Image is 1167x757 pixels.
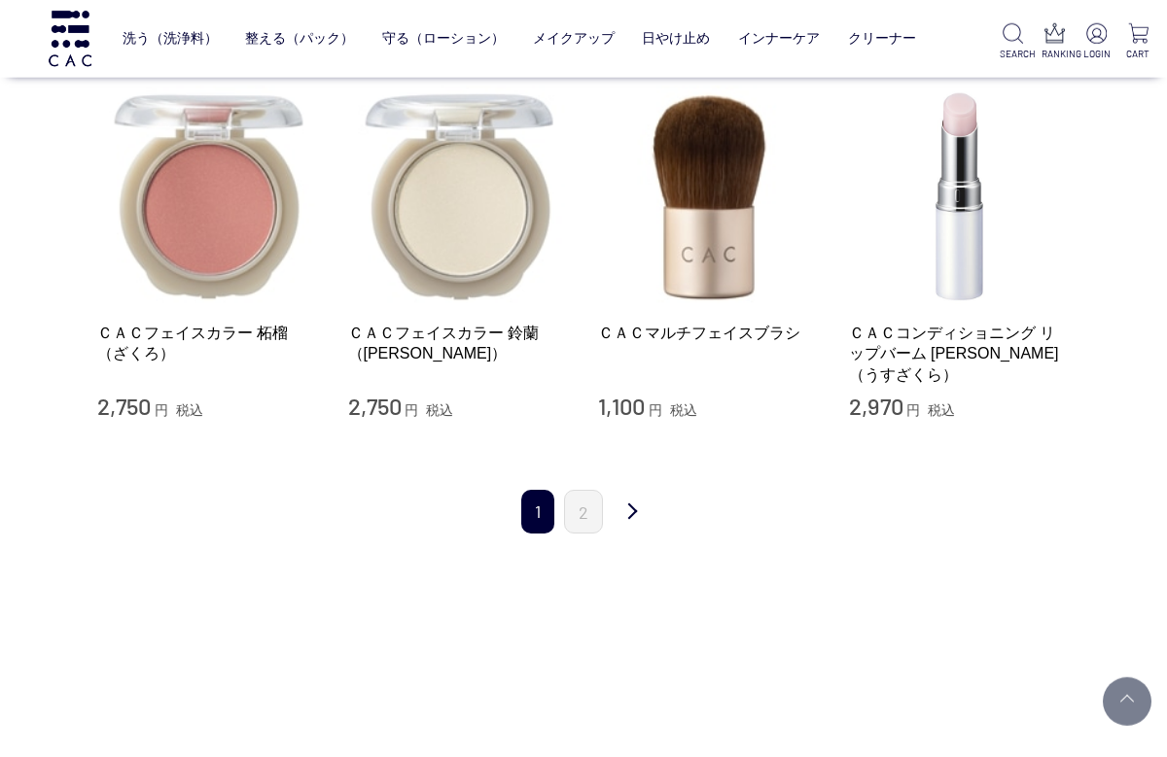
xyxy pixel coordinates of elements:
[642,16,710,61] a: 日やけ止め
[598,86,820,307] img: ＣＡＣマルチフェイスブラシ
[382,16,505,61] a: 守る（ローション）
[848,16,916,61] a: クリーナー
[738,16,820,61] a: インナーケア
[348,392,402,420] span: 2,750
[613,490,652,535] a: 次
[1083,47,1110,61] p: LOGIN
[1000,23,1026,61] a: SEARCH
[245,16,354,61] a: 整える（パック）
[564,490,603,533] a: 2
[1125,47,1151,61] p: CART
[849,86,1071,307] img: ＣＡＣコンディショニング リップバーム 薄桜（うすざくら）
[670,402,697,418] span: 税込
[97,86,319,307] img: ＣＡＣフェイスカラー 柘榴（ざくろ）
[155,402,168,418] span: 円
[598,392,645,420] span: 1,100
[97,392,151,420] span: 2,750
[348,86,570,307] img: ＣＡＣフェイスカラー 鈴蘭（すずらん）
[1125,23,1151,61] a: CART
[46,11,94,66] img: logo
[598,323,820,343] a: ＣＡＣマルチフェイスブラシ
[176,402,203,418] span: 税込
[1000,47,1026,61] p: SEARCH
[849,323,1071,385] a: ＣＡＣコンディショニング リップバーム [PERSON_NAME]（うすざくら）
[521,490,554,533] span: 1
[97,323,319,364] a: ＣＡＣフェイスカラー 柘榴（ざくろ）
[928,402,955,418] span: 税込
[649,402,662,418] span: 円
[533,16,615,61] a: メイクアップ
[1042,47,1068,61] p: RANKING
[426,402,453,418] span: 税込
[849,392,903,420] span: 2,970
[1042,23,1068,61] a: RANKING
[906,402,920,418] span: 円
[348,323,570,364] a: ＣＡＣフェイスカラー 鈴蘭（[PERSON_NAME]）
[405,402,418,418] span: 円
[123,16,218,61] a: 洗う（洗浄料）
[1083,23,1110,61] a: LOGIN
